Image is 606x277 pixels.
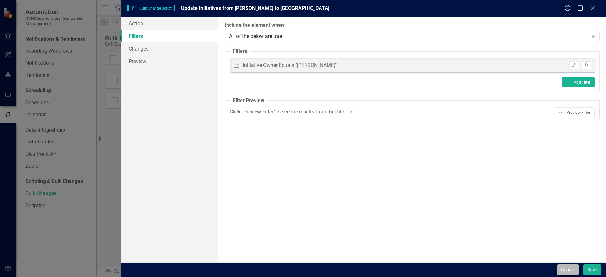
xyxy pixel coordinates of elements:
a: Preview [121,55,218,68]
button: Preview Filter [554,107,595,118]
legend: Filter Preview [230,97,268,105]
button: Add Filter [562,77,595,87]
a: Action [121,17,218,30]
div: Click "Preview Filter" to see the results from this filter set. [230,108,412,116]
legend: Filters [230,48,250,55]
button: Save [583,264,601,275]
label: Include the element when [225,22,600,29]
button: Cancel [557,264,579,275]
a: Changes [121,42,218,55]
a: Filters [121,30,218,42]
div: All of the below are true [229,33,588,40]
span: Update Initiatives from [PERSON_NAME] to [GEOGRAPHIC_DATA] [181,5,329,11]
div: Initiative Owner Equals "[PERSON_NAME]" [243,62,337,69]
span: Bulk Change Script [127,5,174,11]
